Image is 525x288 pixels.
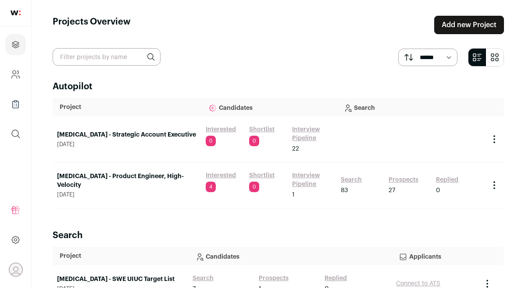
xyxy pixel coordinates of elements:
p: Search [343,98,478,116]
span: 22 [292,144,299,153]
a: [MEDICAL_DATA] - SWE UIUC Target List [57,275,184,284]
a: Replied [325,274,347,283]
span: 1 [292,190,295,199]
button: Project Actions [489,134,500,144]
p: Project [60,252,181,260]
span: 0 [206,136,216,146]
button: Open dropdown [9,263,23,277]
a: Search [341,176,362,184]
a: Interview Pipeline [292,125,332,143]
a: Add new Project [434,16,504,34]
a: Company Lists [5,94,26,115]
a: Interested [206,125,236,134]
p: Candidates [208,98,329,116]
span: [DATE] [57,141,197,148]
a: [MEDICAL_DATA] - Product Engineer, High-Velocity [57,172,197,190]
a: Replied [436,176,458,184]
a: Prospects [259,274,289,283]
a: Search [193,274,214,283]
button: Project Actions [489,180,500,190]
a: Interview Pipeline [292,171,332,189]
a: Prospects [389,176,418,184]
span: 4 [206,182,216,192]
a: Interested [206,171,236,180]
h1: Projects Overview [53,16,131,34]
span: [DATE] [57,191,197,198]
p: Project [60,103,194,112]
p: Candidates [195,247,385,265]
a: [MEDICAL_DATA] - Strategic Account Executive [57,130,197,139]
a: Shortlist [249,171,275,180]
span: 0 [436,186,440,195]
span: 0 [249,182,259,192]
a: Projects [5,34,26,55]
span: 0 [249,136,259,146]
h2: Search [53,229,504,242]
a: Company and ATS Settings [5,64,26,85]
span: 83 [341,186,348,195]
span: 27 [389,186,395,195]
p: Applicants [399,247,471,265]
h2: Autopilot [53,81,504,93]
input: Filter projects by name [53,48,161,66]
a: Connect to ATS [396,281,440,287]
img: wellfound-shorthand-0d5821cbd27db2630d0214b213865d53afaa358527fdda9d0ea32b1df1b89c2c.svg [11,11,21,15]
a: Shortlist [249,125,275,134]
